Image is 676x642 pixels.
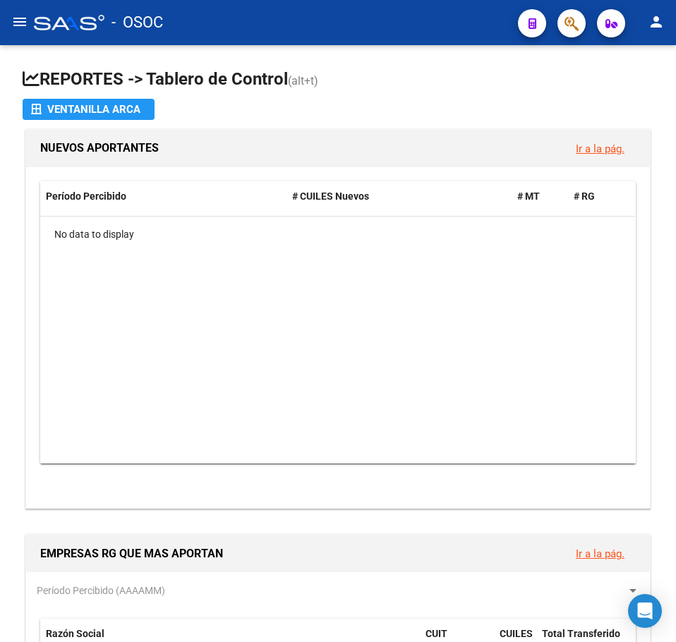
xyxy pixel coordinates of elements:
[288,74,318,87] span: (alt+t)
[500,628,533,639] span: CUILES
[46,628,104,639] span: Razón Social
[425,628,447,639] span: CUIT
[565,135,636,162] button: Ir a la pág.
[574,190,595,202] span: # RG
[40,217,635,252] div: No data to display
[512,181,568,212] datatable-header-cell: # MT
[37,585,165,596] span: Período Percibido (AAAAMM)
[40,141,159,155] span: NUEVOS APORTANTES
[31,99,146,120] div: Ventanilla ARCA
[576,547,624,560] a: Ir a la pág.
[517,190,540,202] span: # MT
[292,190,369,202] span: # CUILES Nuevos
[23,68,653,92] h1: REPORTES -> Tablero de Control
[40,181,286,212] datatable-header-cell: Período Percibido
[565,540,636,567] button: Ir a la pág.
[286,181,512,212] datatable-header-cell: # CUILES Nuevos
[23,99,155,120] button: Ventanilla ARCA
[11,13,28,30] mat-icon: menu
[628,594,662,628] div: Open Intercom Messenger
[111,7,163,38] span: - OSOC
[542,628,620,639] span: Total Transferido
[40,547,223,560] span: EMPRESAS RG QUE MAS APORTAN
[648,13,665,30] mat-icon: person
[568,181,624,212] datatable-header-cell: # RG
[576,143,624,155] a: Ir a la pág.
[46,190,126,202] span: Período Percibido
